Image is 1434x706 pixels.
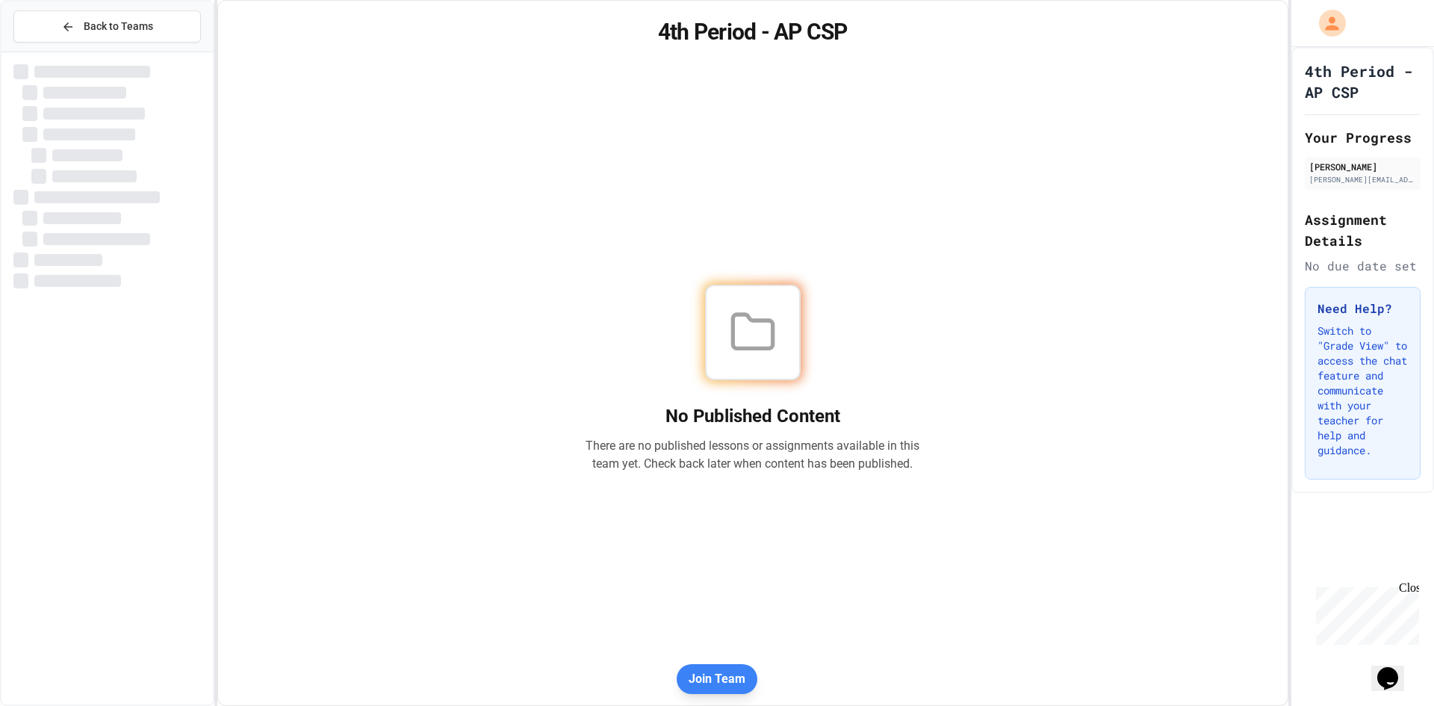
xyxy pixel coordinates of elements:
[1310,581,1419,645] iframe: chat widget
[586,404,920,428] h2: No Published Content
[1309,174,1416,185] div: [PERSON_NAME][EMAIL_ADDRESS][PERSON_NAME][DOMAIN_NAME]
[84,19,153,34] span: Back to Teams
[586,437,920,473] p: There are no published lessons or assignments available in this team yet. Check back later when c...
[1303,6,1350,40] div: My Account
[1305,61,1421,102] h1: 4th Period - AP CSP
[1305,209,1421,251] h2: Assignment Details
[1317,300,1408,318] h3: Need Help?
[1317,323,1408,458] p: Switch to "Grade View" to access the chat feature and communicate with your teacher for help and ...
[13,10,201,43] button: Back to Teams
[677,664,757,694] button: Join Team
[1371,646,1419,691] iframe: chat widget
[1305,127,1421,148] h2: Your Progress
[6,6,103,95] div: Chat with us now!Close
[236,19,1270,46] h1: 4th Period - AP CSP
[1309,160,1416,173] div: [PERSON_NAME]
[1305,257,1421,275] div: No due date set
